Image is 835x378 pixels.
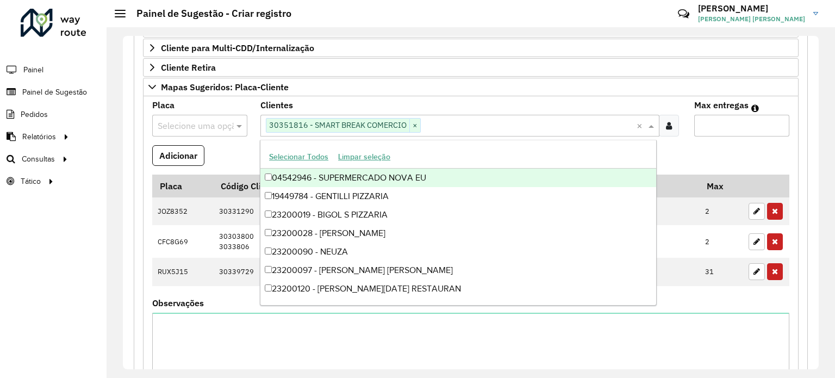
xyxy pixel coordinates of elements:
span: Mapas Sugeridos: Placa-Cliente [161,83,289,91]
label: Clientes [260,98,293,111]
div: 23200019 - BIGOL S PIZZARIA [260,206,656,224]
th: Max [700,175,743,197]
button: Limpar seleção [333,148,395,165]
td: 2 [700,197,743,226]
span: Cliente para Multi-CDD/Internalização [161,44,314,52]
h2: Painel de Sugestão - Criar registro [126,8,291,20]
td: 31 [700,258,743,286]
button: Adicionar [152,145,204,166]
div: 04542946 - SUPERMERCADO NOVA EU [260,169,656,187]
div: 23200028 - [PERSON_NAME] [260,224,656,243]
span: [PERSON_NAME] [PERSON_NAME] [698,14,805,24]
a: Contato Rápido [672,2,695,26]
a: Cliente Retira [143,58,799,77]
span: × [409,119,420,132]
label: Max entregas [694,98,749,111]
td: CFC8G69 [152,225,214,257]
span: Cliente Retira [161,63,216,72]
span: Relatórios [22,131,56,142]
div: 19449784 - GENTILLI PIZZARIA [260,187,656,206]
td: 30339729 [214,258,372,286]
div: 23200090 - NEUZA [260,243,656,261]
div: 23200120 - [PERSON_NAME][DATE] RESTAURAN [260,280,656,298]
span: Painel de Sugestão [22,86,87,98]
td: JOZ8352 [152,197,214,226]
th: Código Cliente [214,175,372,197]
div: 23200420 - MANOEL [260,298,656,317]
span: Consultas [22,153,55,165]
div: 23200097 - [PERSON_NAME] [PERSON_NAME] [260,261,656,280]
span: Tático [21,176,41,187]
label: Observações [152,296,204,309]
th: Placa [152,175,214,197]
h3: [PERSON_NAME] [698,3,805,14]
span: Clear all [637,119,646,132]
span: Painel [23,64,43,76]
label: Placa [152,98,175,111]
ng-dropdown-panel: Options list [260,140,657,306]
td: 30303800 3033806 [214,225,372,257]
td: RUX5J15 [152,258,214,286]
span: 30351816 - SMART BREAK COMERCIO [266,119,409,132]
em: Máximo de clientes que serão colocados na mesma rota com os clientes informados [751,104,759,113]
button: Selecionar Todos [264,148,333,165]
td: 2 [700,225,743,257]
a: Cliente para Multi-CDD/Internalização [143,39,799,57]
span: Pedidos [21,109,48,120]
a: Mapas Sugeridos: Placa-Cliente [143,78,799,96]
td: 30331290 [214,197,372,226]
